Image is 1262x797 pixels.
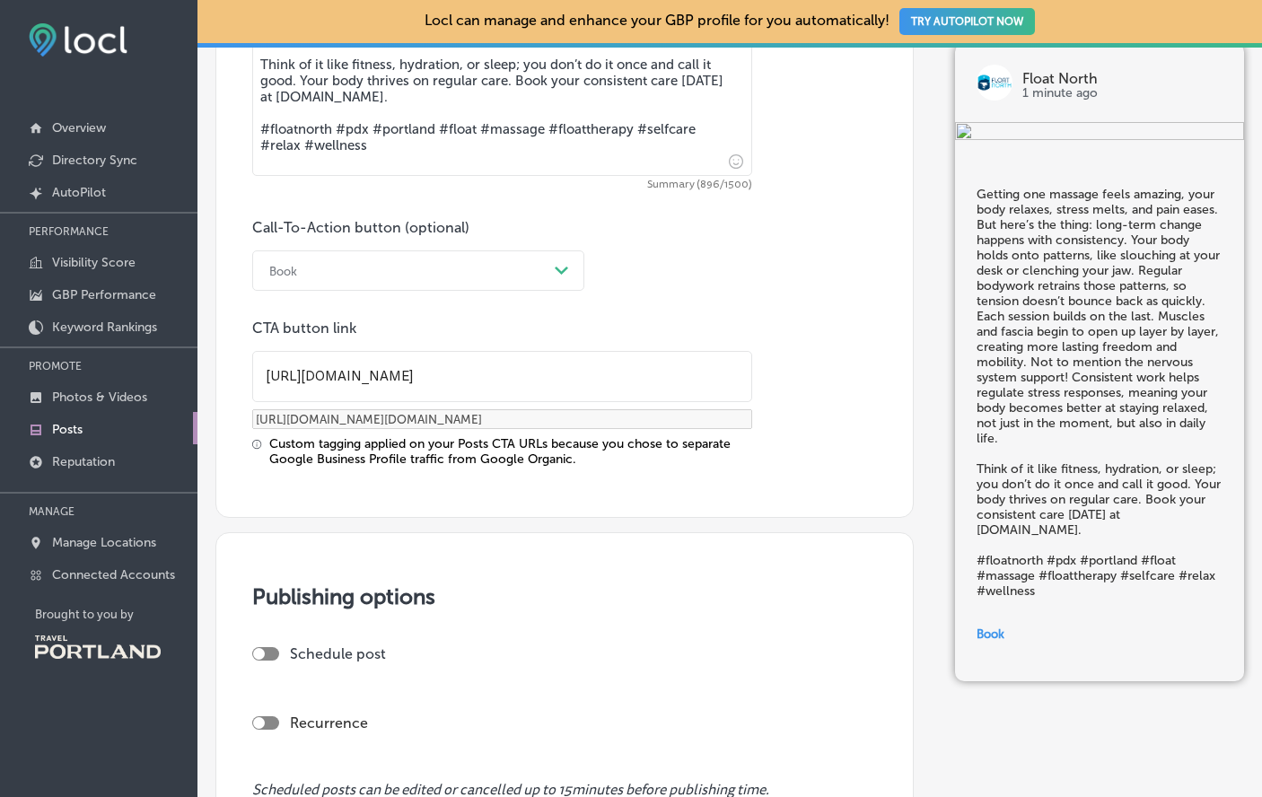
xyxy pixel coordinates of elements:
[35,608,197,621] p: Brought to you by
[52,320,157,335] p: Keyword Rankings
[52,255,136,270] p: Visibility Score
[977,187,1223,599] h5: Getting one massage feels amazing, your body relaxes, stress melts, and pain eases. But here’s th...
[1022,86,1223,101] p: 1 minute ago
[977,616,1223,652] a: Book
[269,264,297,277] div: Book
[52,422,83,437] p: Posts
[955,122,1244,144] img: 890f8368-bff2-45c2-9a42-608873c3b114
[52,120,106,136] p: Overview
[35,635,161,659] img: Travel Portland
[977,627,1004,641] span: Book
[29,23,127,57] img: fda3e92497d09a02dc62c9cd864e3231.png
[290,645,386,662] label: Schedule post
[52,390,147,405] p: Photos & Videos
[290,714,368,731] label: Recurrence
[252,180,752,190] span: Summary (896/1500)
[52,287,156,302] p: GBP Performance
[252,320,752,337] p: CTA button link
[52,185,106,200] p: AutoPilot
[52,153,137,168] p: Directory Sync
[52,535,156,550] p: Manage Locations
[252,219,469,236] label: Call-To-Action button (optional)
[721,150,743,172] span: Insert emoji
[269,436,752,467] div: Custom tagging applied on your Posts CTA URLs because you chose to separate Google Business Profi...
[977,65,1012,101] img: logo
[899,8,1035,35] button: TRY AUTOPILOT NOW
[1022,72,1223,86] p: Float North
[52,567,175,582] p: Connected Accounts
[52,454,115,469] p: Reputation
[252,583,877,609] h3: Publishing options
